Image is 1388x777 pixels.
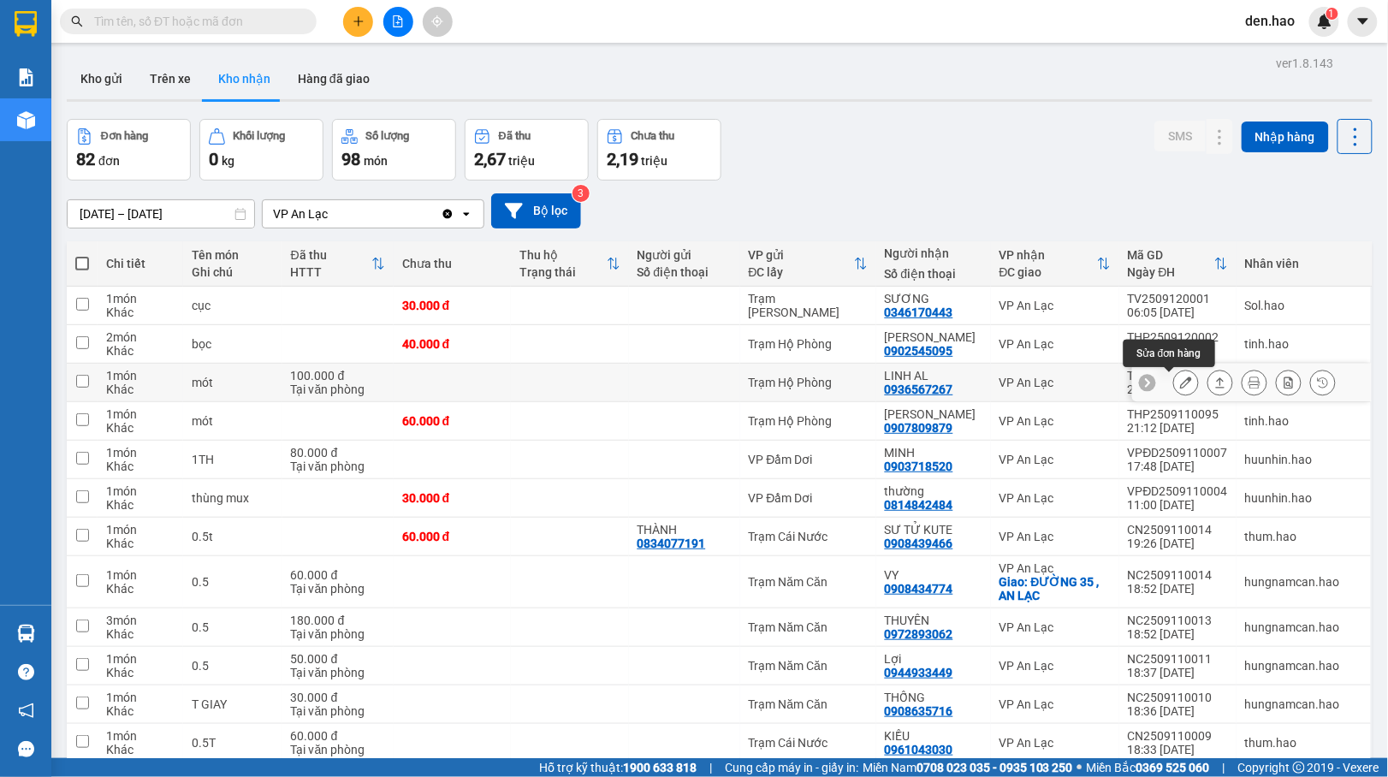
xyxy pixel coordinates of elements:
button: caret-down [1348,7,1378,37]
div: VP An Lạc [999,620,1111,634]
div: 21:12 [DATE] [1128,421,1228,435]
div: Chi tiết [106,257,175,270]
div: 180.000 đ [291,614,385,627]
div: 0814842484 [885,498,953,512]
button: Hàng đã giao [284,58,383,99]
span: kg [222,154,234,168]
div: 11:00 [DATE] [1128,498,1228,512]
sup: 1 [1326,8,1338,20]
div: thum.hao [1245,530,1362,543]
div: mót [192,414,274,428]
div: Số điện thoại [885,267,982,281]
div: VP An Lạc [999,299,1111,312]
button: Trên xe [136,58,205,99]
div: Chưa thu [632,130,675,142]
div: Trạm Năm Căn [749,697,868,711]
div: 1 món [106,484,175,498]
div: VPĐD2509110007 [1128,446,1228,460]
div: 30.000 đ [291,691,385,704]
div: THP2509110096 [1128,369,1228,383]
div: Trạm Hộ Phòng [749,337,868,351]
div: NC2509110013 [1128,614,1228,627]
div: ĐC giao [999,265,1097,279]
button: Chưa thu2,19 triệu [597,119,721,181]
div: Tại văn phòng [291,627,385,641]
div: VP An Lạc [999,453,1111,466]
div: Đã thu [291,248,371,262]
div: 0.5t [192,530,274,543]
button: SMS [1154,121,1206,151]
div: VP An Lạc [999,697,1111,711]
span: copyright [1293,762,1305,774]
img: logo.jpg [21,21,107,107]
strong: 0708 023 035 - 0935 103 250 [916,761,1073,774]
div: VP An Lạc [999,659,1111,673]
span: Hỗ trợ kỹ thuật: [539,758,697,777]
div: NC2509110010 [1128,691,1228,704]
div: 18:52 [DATE] [1128,627,1228,641]
div: Trạm Cái Nước [749,530,868,543]
div: 40.000 đ [402,337,502,351]
div: VP An Lạc [999,491,1111,505]
button: aim [423,7,453,37]
div: 1 món [106,292,175,305]
div: 1 món [106,652,175,666]
div: T GIAY [192,697,274,711]
div: KIỀU [885,729,982,743]
div: VP nhận [999,248,1097,262]
div: Mã GD [1128,248,1214,262]
div: 06:05 [DATE] [1128,305,1228,319]
span: notification [18,703,34,719]
div: 3 món [106,614,175,627]
div: ver 1.8.143 [1277,54,1334,73]
div: THÀNH [638,523,732,537]
div: 0907809879 [885,421,953,435]
div: 17:48 [DATE] [1128,460,1228,473]
div: 1 món [106,568,175,582]
div: 0908434774 [885,582,953,596]
div: Tại văn phòng [291,704,385,718]
div: THP2509110095 [1128,407,1228,421]
div: TV2509120001 [1128,292,1228,305]
div: VP gửi [749,248,854,262]
div: ĐC lấy [749,265,854,279]
span: 1 [1329,8,1335,20]
div: VP An Lạc [999,530,1111,543]
div: Khác [106,627,175,641]
div: Khác [106,305,175,319]
div: Giao: ĐƯỜNG 35 , AN LẠC [999,575,1111,602]
img: logo-vxr [15,11,37,37]
div: Ghi chú [192,265,274,279]
button: Đơn hàng82đơn [67,119,191,181]
div: hungnamcan.hao [1245,575,1362,589]
div: 30.000 đ [402,299,502,312]
div: 18:37 [DATE] [1128,666,1228,679]
div: THỐNG [885,691,982,704]
svg: open [460,207,473,221]
span: ⚪️ [1077,764,1083,771]
div: 0908635716 [885,704,953,718]
div: HTTT [291,265,371,279]
div: VP An Lạc [999,376,1111,389]
div: NC2509110011 [1128,652,1228,666]
div: Trạm Năm Căn [749,620,868,634]
div: 0.5 [192,659,274,673]
span: Cung cấp máy in - giấy in: [725,758,858,777]
div: Khác [106,498,175,512]
input: Selected VP An Lạc. [329,205,331,222]
span: triệu [508,154,535,168]
div: NC2509110014 [1128,568,1228,582]
div: 18:33 [DATE] [1128,743,1228,756]
div: VP An Lạc [273,205,328,222]
li: 26 Phó Cơ Điều, Phường 12 [160,42,715,63]
div: Trạng thái [519,265,606,279]
div: Tên món [192,248,274,262]
div: Tại văn phòng [291,743,385,756]
img: icon-new-feature [1317,14,1332,29]
div: Khác [106,582,175,596]
div: hungnamcan.hao [1245,620,1362,634]
div: 80.000 đ [291,446,385,460]
div: 30.000 đ [402,491,502,505]
span: | [709,758,712,777]
div: SƯ TỬ KUTE [885,523,982,537]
